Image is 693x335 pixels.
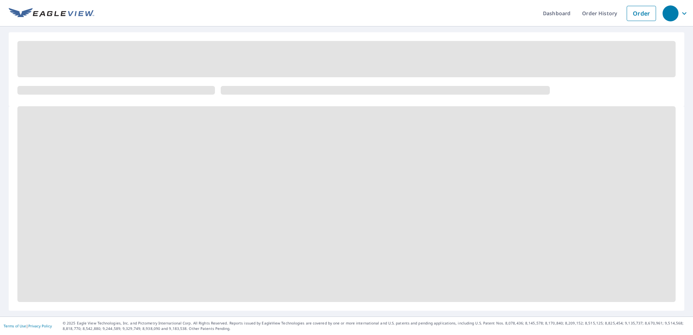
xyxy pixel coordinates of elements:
[4,323,26,328] a: Terms of Use
[627,6,656,21] a: Order
[28,323,52,328] a: Privacy Policy
[9,8,94,19] img: EV Logo
[63,320,689,331] p: © 2025 Eagle View Technologies, Inc. and Pictometry International Corp. All Rights Reserved. Repo...
[4,324,52,328] p: |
